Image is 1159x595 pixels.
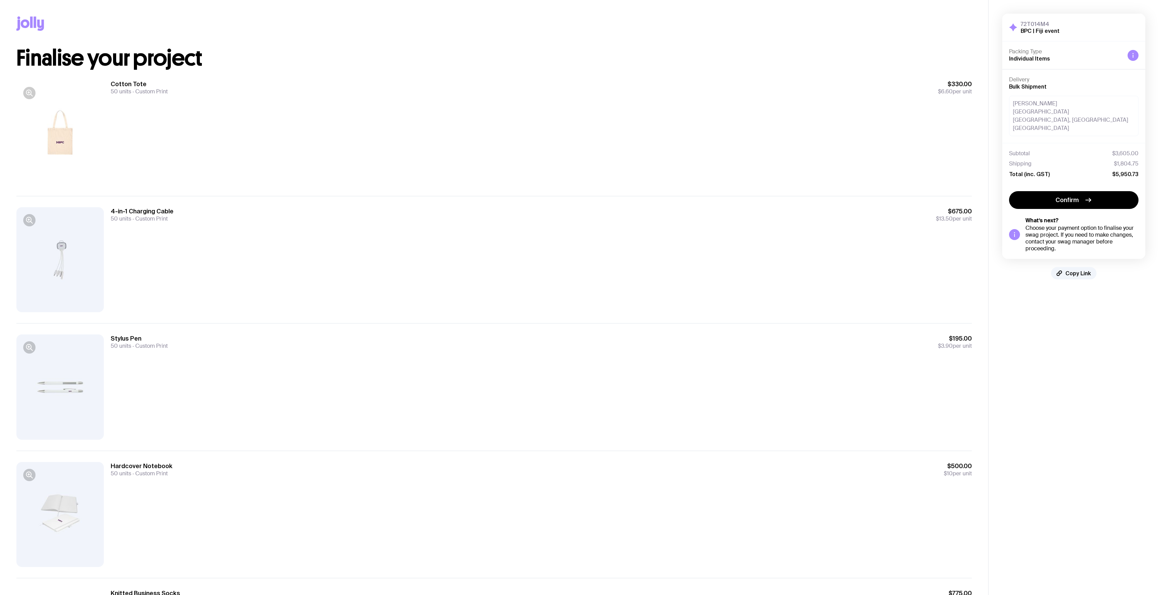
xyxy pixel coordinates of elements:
[936,215,953,222] span: $13.50
[111,80,168,88] h3: Cotton Tote
[1114,160,1139,167] span: $1,804.75
[1112,150,1139,157] span: $3,605.00
[936,207,972,215] span: $675.00
[1009,48,1122,55] h4: Packing Type
[938,343,972,349] span: per unit
[111,207,174,215] h3: 4-in-1 Charging Cable
[938,342,953,349] span: $3.90
[1021,27,1060,34] h2: BPC | Fiji event
[1009,55,1050,62] span: Individual Items
[1009,160,1032,167] span: Shipping
[944,470,953,477] span: $10
[1055,196,1079,204] span: Confirm
[1025,217,1139,224] h5: What’s next?
[938,88,972,95] span: per unit
[1065,270,1091,277] span: Copy Link
[131,88,168,95] span: Custom Print
[111,215,131,222] span: 50 units
[1009,96,1139,136] div: [PERSON_NAME] [GEOGRAPHIC_DATA] [GEOGRAPHIC_DATA], [GEOGRAPHIC_DATA] [GEOGRAPHIC_DATA]
[938,80,972,88] span: $330.00
[131,342,168,349] span: Custom Print
[111,88,131,95] span: 50 units
[1112,171,1139,177] span: $5,950.73
[1009,150,1030,157] span: Subtotal
[944,462,972,470] span: $500.00
[16,47,972,69] h1: Finalise your project
[1009,171,1050,177] span: Total (inc. GST)
[1009,191,1139,209] button: Confirm
[1009,76,1139,83] h4: Delivery
[936,215,972,222] span: per unit
[111,462,173,470] h3: Hardcover Notebook
[111,342,131,349] span: 50 units
[1021,21,1060,27] h3: 72T014M4
[938,334,972,343] span: $195.00
[1009,83,1047,90] span: Bulk Shipment
[1025,225,1139,252] div: Choose your payment option to finalise your swag project. If you need to make changes, contact yo...
[131,470,168,477] span: Custom Print
[111,334,168,343] h3: Stylus Pen
[938,88,953,95] span: $6.60
[944,470,972,477] span: per unit
[111,470,131,477] span: 50 units
[1051,267,1096,279] button: Copy Link
[131,215,168,222] span: Custom Print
